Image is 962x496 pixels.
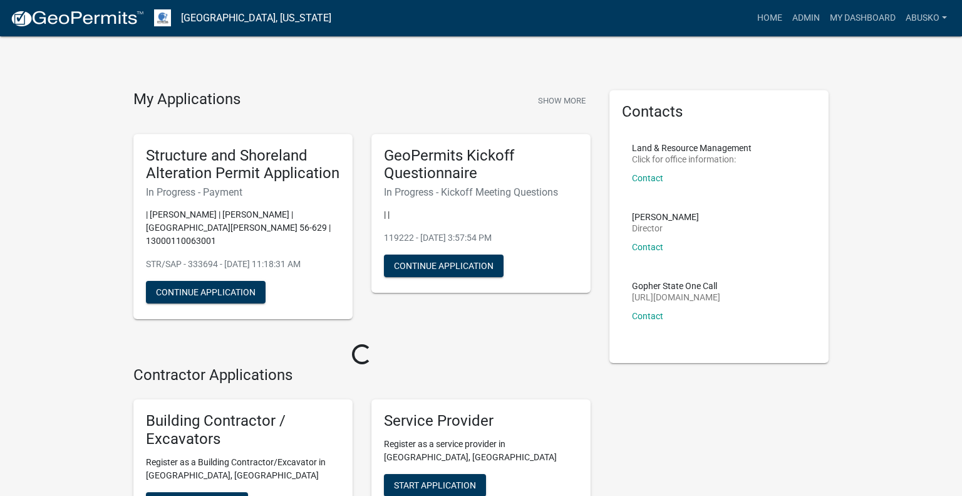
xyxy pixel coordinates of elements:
button: Continue Application [384,255,504,277]
a: Admin [787,6,825,30]
h6: In Progress - Payment [146,186,340,198]
p: Director [632,224,699,233]
p: Land & Resource Management [632,144,752,152]
p: STR/SAP - 333694 - [DATE] 11:18:31 AM [146,258,340,271]
h5: GeoPermits Kickoff Questionnaire [384,147,578,183]
p: 119222 - [DATE] 3:57:54 PM [384,231,578,245]
p: Click for office information: [632,155,752,164]
h5: Contacts [622,103,816,121]
p: Register as a service provider in [GEOGRAPHIC_DATA], [GEOGRAPHIC_DATA] [384,438,578,464]
img: Otter Tail County, Minnesota [154,9,171,26]
p: | | [384,208,578,221]
a: Home [752,6,787,30]
h5: Service Provider [384,412,578,430]
a: My Dashboard [825,6,901,30]
span: Start Application [394,480,476,490]
p: [PERSON_NAME] [632,213,699,221]
p: [URL][DOMAIN_NAME] [632,293,720,302]
a: Contact [632,311,663,321]
a: Contact [632,173,663,183]
p: Gopher State One Call [632,282,720,290]
h5: Building Contractor / Excavators [146,412,340,448]
p: | [PERSON_NAME] | [PERSON_NAME] | [GEOGRAPHIC_DATA][PERSON_NAME] 56-629 | 13000110063001 [146,208,340,248]
h4: My Applications [133,90,240,109]
p: Register as a Building Contractor/Excavator in [GEOGRAPHIC_DATA], [GEOGRAPHIC_DATA] [146,456,340,482]
a: Contact [632,242,663,252]
a: [GEOGRAPHIC_DATA], [US_STATE] [181,8,331,29]
h6: In Progress - Kickoff Meeting Questions [384,186,578,198]
button: Continue Application [146,281,266,303]
button: Show More [533,90,591,111]
h4: Contractor Applications [133,366,591,384]
a: abusko [901,6,952,30]
h5: Structure and Shoreland Alteration Permit Application [146,147,340,183]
